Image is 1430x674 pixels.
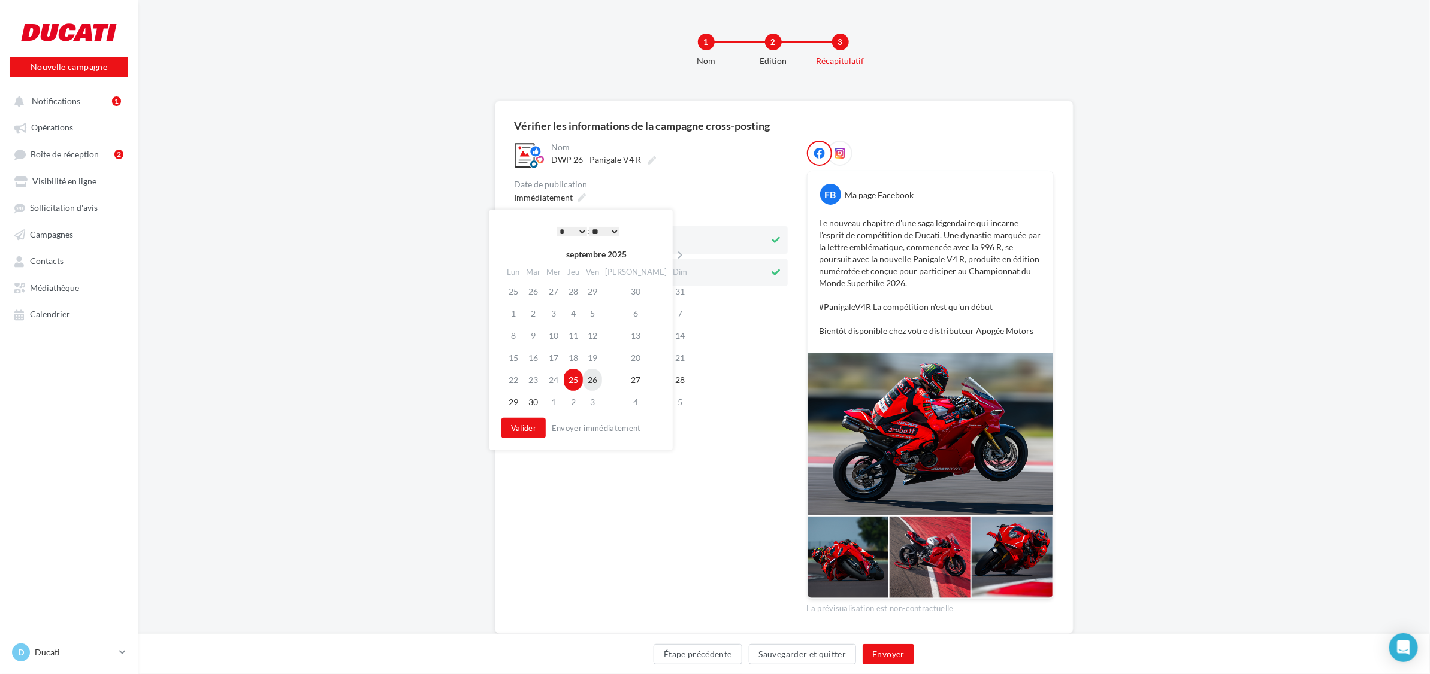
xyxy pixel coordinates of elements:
td: 31 [670,280,691,302]
td: 12 [583,324,602,347]
td: 30 [523,391,543,413]
td: 2 [523,302,543,324]
span: Notifications [32,96,80,106]
span: Contacts [30,256,64,266]
td: 6 [602,302,670,324]
td: 30 [602,280,670,302]
button: Envoyer immédiatement [547,421,646,435]
div: Date de publication [515,180,788,189]
th: [PERSON_NAME] [602,263,670,281]
th: Mer [543,263,564,281]
span: Visibilité en ligne [32,176,96,186]
td: 16 [523,347,543,369]
div: 2 [114,150,123,159]
th: Jeu [564,263,583,281]
div: Récapitulatif [802,55,879,67]
td: 19 [583,347,602,369]
button: Sauvegarder et quitter [749,644,857,664]
td: 14 [670,324,691,347]
a: Visibilité en ligne [7,170,131,192]
td: 11 [564,324,583,347]
td: 23 [523,369,543,391]
div: Ma page Facebook [845,189,914,201]
td: 28 [670,369,691,391]
span: Immédiatement [515,192,573,202]
a: Contacts [7,250,131,271]
span: D [18,646,24,658]
td: 2 [564,391,583,413]
button: Envoyer [863,644,914,664]
td: 27 [543,280,564,302]
a: Médiathèque [7,277,131,298]
td: 10 [543,324,564,347]
td: 26 [523,280,543,302]
a: Opérations [7,116,131,138]
td: 28 [564,280,583,302]
td: 25 [504,280,523,302]
td: 15 [504,347,523,369]
div: 2 [765,34,782,50]
a: Boîte de réception2 [7,143,131,165]
div: FB [820,184,841,205]
td: 5 [583,302,602,324]
div: La prévisualisation est non-contractuelle [807,599,1054,614]
a: D Ducati [10,641,128,664]
th: septembre 2025 [523,245,670,263]
div: Nom [552,143,785,151]
div: 1 [112,96,121,106]
td: 18 [564,347,583,369]
th: Ven [583,263,602,281]
td: 3 [583,391,602,413]
td: 8 [504,324,523,347]
p: Ducati [35,646,114,658]
div: Vérifier les informations de la campagne cross-posting [515,120,770,131]
span: Campagnes [30,229,73,239]
button: Notifications 1 [7,90,126,111]
button: Valider [501,418,546,438]
td: 4 [564,302,583,324]
td: 26 [583,369,602,391]
span: Calendrier [30,309,70,320]
td: 4 [602,391,670,413]
td: 22 [504,369,523,391]
td: 20 [602,347,670,369]
span: Boîte de réception [31,149,99,159]
td: 3 [543,302,564,324]
td: 25 [564,369,583,391]
button: Nouvelle campagne [10,57,128,77]
div: Open Intercom Messenger [1389,633,1418,662]
th: Dim [670,263,691,281]
td: 29 [583,280,602,302]
td: 13 [602,324,670,347]
div: 1 [698,34,715,50]
td: 24 [543,369,564,391]
td: 17 [543,347,564,369]
td: 1 [504,302,523,324]
td: 29 [504,391,523,413]
th: Mar [523,263,543,281]
td: 7 [670,302,691,324]
a: Campagnes [7,223,131,245]
span: Opérations [31,123,73,133]
div: Edition [735,55,812,67]
button: Étape précédente [654,644,742,664]
p: Le nouveau chapitre d'une saga légendaire qui incarne l'esprit de compétition de Ducati. Une dyna... [820,217,1041,337]
span: Médiathèque [30,283,79,293]
th: Lun [504,263,523,281]
td: 9 [523,324,543,347]
span: Sollicitation d'avis [30,203,98,213]
a: Sollicitation d'avis [7,196,131,218]
div: Nom [668,55,745,67]
div: 3 [832,34,849,50]
div: : [528,222,649,240]
td: 1 [543,391,564,413]
td: 21 [670,347,691,369]
a: Calendrier [7,303,131,324]
td: 27 [602,369,670,391]
td: 5 [670,391,691,413]
span: DWP 26 - Panigale V4 R [552,154,642,165]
